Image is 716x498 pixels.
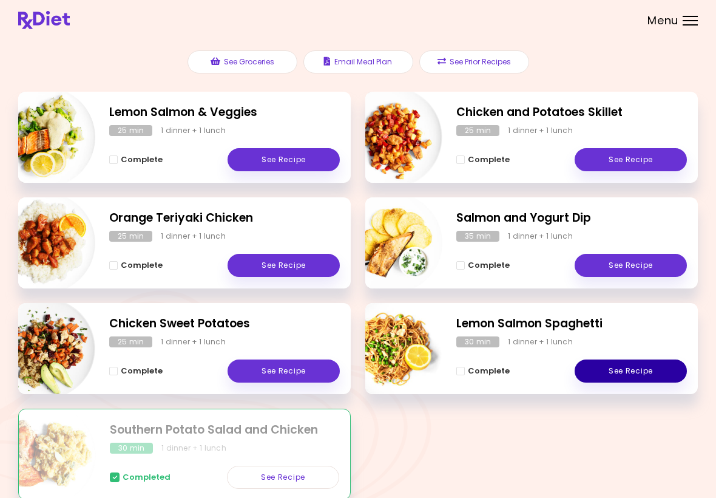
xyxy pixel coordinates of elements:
[456,125,499,136] div: 25 min
[647,15,678,26] span: Menu
[575,148,687,171] a: See Recipe - Chicken and Potatoes Skillet
[109,336,152,347] div: 25 min
[123,472,171,482] span: Completed
[575,254,687,277] a: See Recipe - Salmon and Yogurt Dip
[342,193,442,293] img: Info - Salmon and Yogurt Dip
[456,364,510,378] button: Complete - Lemon Salmon Spaghetti
[187,50,297,73] button: See Groceries
[456,152,510,167] button: Complete - Chicken and Potatoes Skillet
[456,104,687,121] h2: Chicken and Potatoes Skillet
[121,261,163,270] span: Complete
[109,210,340,227] h2: Orange Teriyaki Chicken
[161,125,226,136] div: 1 dinner + 1 lunch
[109,125,152,136] div: 25 min
[121,155,163,165] span: Complete
[109,231,152,242] div: 25 min
[227,466,339,489] a: See Recipe - Southern Potato Salad and Chicken
[110,443,153,454] div: 30 min
[342,87,442,188] img: Info - Chicken and Potatoes Skillet
[342,298,442,399] img: Info - Lemon Salmon Spaghetti
[468,261,510,270] span: Complete
[121,366,163,376] span: Complete
[109,364,163,378] button: Complete - Chicken Sweet Potatoes
[109,104,340,121] h2: Lemon Salmon & Veggies
[228,148,340,171] a: See Recipe - Lemon Salmon & Veggies
[456,336,499,347] div: 30 min
[18,11,70,29] img: RxDiet
[161,231,226,242] div: 1 dinner + 1 lunch
[161,336,226,347] div: 1 dinner + 1 lunch
[109,258,163,273] button: Complete - Orange Teriyaki Chicken
[303,50,413,73] button: Email Meal Plan
[419,50,529,73] button: See Prior Recipes
[456,210,687,227] h2: Salmon and Yogurt Dip
[508,125,573,136] div: 1 dinner + 1 lunch
[508,231,573,242] div: 1 dinner + 1 lunch
[110,421,339,439] h2: Southern Potato Salad and Chicken
[161,443,226,454] div: 1 dinner + 1 lunch
[228,254,340,277] a: See Recipe - Orange Teriyaki Chicken
[575,360,687,383] a: See Recipe - Lemon Salmon Spaghetti
[468,155,510,165] span: Complete
[456,258,510,273] button: Complete - Salmon and Yogurt Dip
[508,336,573,347] div: 1 dinner + 1 lunch
[456,231,499,242] div: 35 min
[109,315,340,333] h2: Chicken Sweet Potatoes
[468,366,510,376] span: Complete
[109,152,163,167] button: Complete - Lemon Salmon & Veggies
[456,315,687,333] h2: Lemon Salmon Spaghetti
[228,360,340,383] a: See Recipe - Chicken Sweet Potatoes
